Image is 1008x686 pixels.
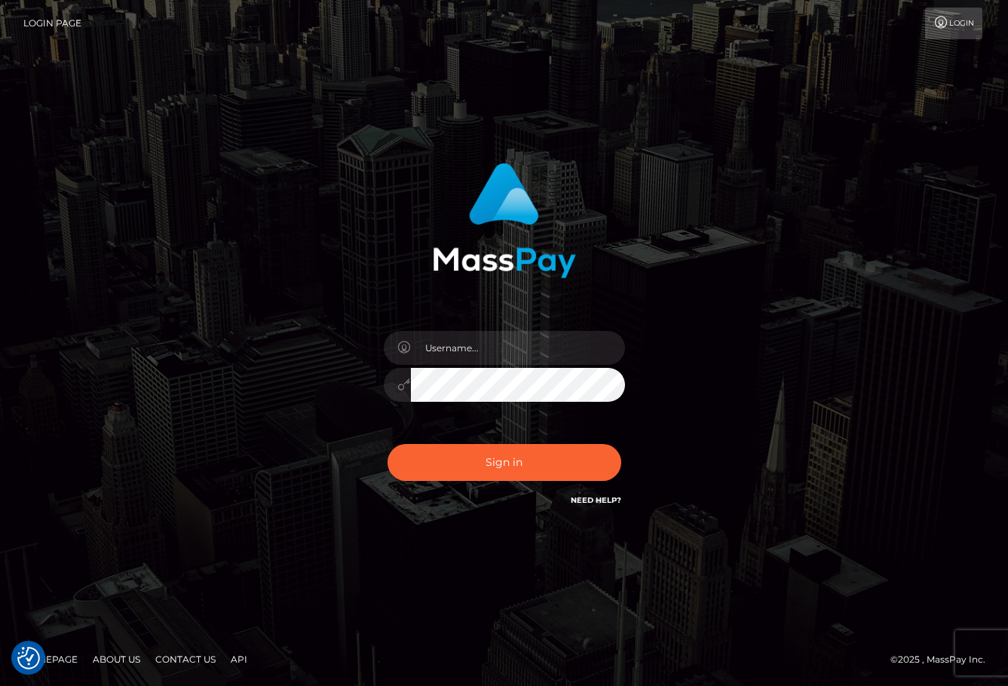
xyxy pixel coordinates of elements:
[87,648,146,671] a: About Us
[17,648,84,671] a: Homepage
[388,444,621,481] button: Sign in
[890,651,997,668] div: © 2025 , MassPay Inc.
[571,495,621,505] a: Need Help?
[411,331,625,365] input: Username...
[925,8,982,39] a: Login
[17,647,40,669] button: Consent Preferences
[433,163,576,278] img: MassPay Login
[17,647,40,669] img: Revisit consent button
[225,648,253,671] a: API
[149,648,222,671] a: Contact Us
[23,8,81,39] a: Login Page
